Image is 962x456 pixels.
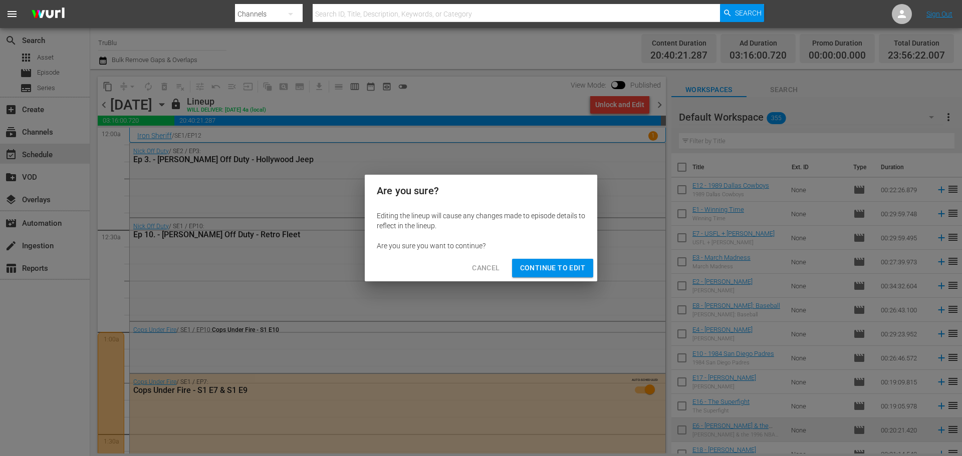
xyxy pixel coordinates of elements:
[6,8,18,20] span: menu
[464,259,508,277] button: Cancel
[377,183,585,199] h2: Are you sure?
[512,259,593,277] button: Continue to Edit
[520,262,585,274] span: Continue to Edit
[377,241,585,251] div: Are you sure you want to continue?
[472,262,500,274] span: Cancel
[926,10,952,18] a: Sign Out
[377,211,585,231] div: Editing the lineup will cause any changes made to episode details to reflect in the lineup.
[735,4,762,22] span: Search
[24,3,72,26] img: ans4CAIJ8jUAAAAAAAAAAAAAAAAAAAAAAAAgQb4GAAAAAAAAAAAAAAAAAAAAAAAAJMjXAAAAAAAAAAAAAAAAAAAAAAAAgAT5G...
